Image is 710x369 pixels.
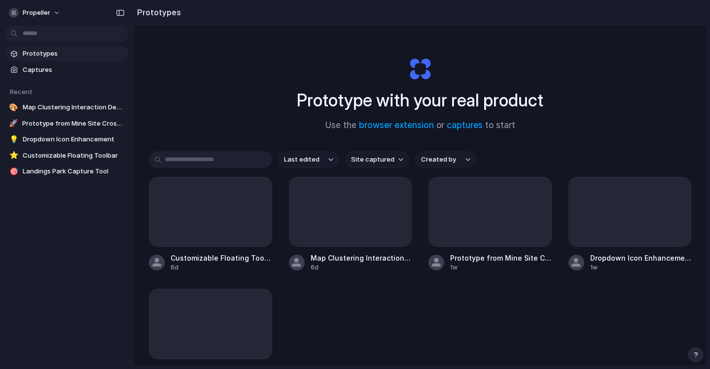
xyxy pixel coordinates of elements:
[23,151,124,161] span: Customizable Floating Toolbar
[9,134,19,144] div: 💡
[5,164,128,179] a: 🎯Landings Park Capture Tool
[5,5,66,21] button: Propeller
[23,102,124,112] span: Map Clustering Interaction Demo
[5,116,128,131] a: 🚀Prototype from Mine Site Cross-Section
[297,87,543,113] h1: Prototype with your real product
[289,177,412,272] a: Map Clustering Interaction Demo6d
[23,8,50,18] span: Propeller
[450,253,552,263] span: Prototype from Mine Site Cross-Section
[311,253,412,263] span: Map Clustering Interaction Demo
[450,263,552,272] div: 1w
[5,46,128,61] a: Prototypes
[23,49,124,59] span: Prototypes
[421,155,456,165] span: Created by
[23,167,124,176] span: Landings Park Capture Tool
[5,132,128,147] a: 💡Dropdown Icon Enhancement
[345,151,409,168] button: Site captured
[10,88,33,96] span: Recent
[22,119,124,129] span: Prototype from Mine Site Cross-Section
[5,148,128,163] a: ⭐Customizable Floating Toolbar
[590,253,692,263] span: Dropdown Icon Enhancement
[284,155,319,165] span: Last edited
[325,119,515,132] span: Use the or to start
[5,63,128,77] a: Captures
[359,120,434,130] a: browser extension
[149,177,272,272] a: Customizable Floating Toolbar6d
[278,151,339,168] button: Last edited
[133,6,181,18] h2: Prototypes
[171,263,272,272] div: 6d
[311,263,412,272] div: 6d
[590,263,692,272] div: 1w
[428,177,552,272] a: Prototype from Mine Site Cross-Section1w
[9,102,19,112] div: 🎨
[5,100,128,115] a: 🎨Map Clustering Interaction Demo
[351,155,394,165] span: Site captured
[568,177,692,272] a: Dropdown Icon Enhancement1w
[9,167,19,176] div: 🎯
[171,253,272,263] span: Customizable Floating Toolbar
[447,120,483,130] a: captures
[23,65,124,75] span: Captures
[23,134,124,144] span: Dropdown Icon Enhancement
[9,151,19,161] div: ⭐
[9,119,18,129] div: 🚀
[415,151,476,168] button: Created by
